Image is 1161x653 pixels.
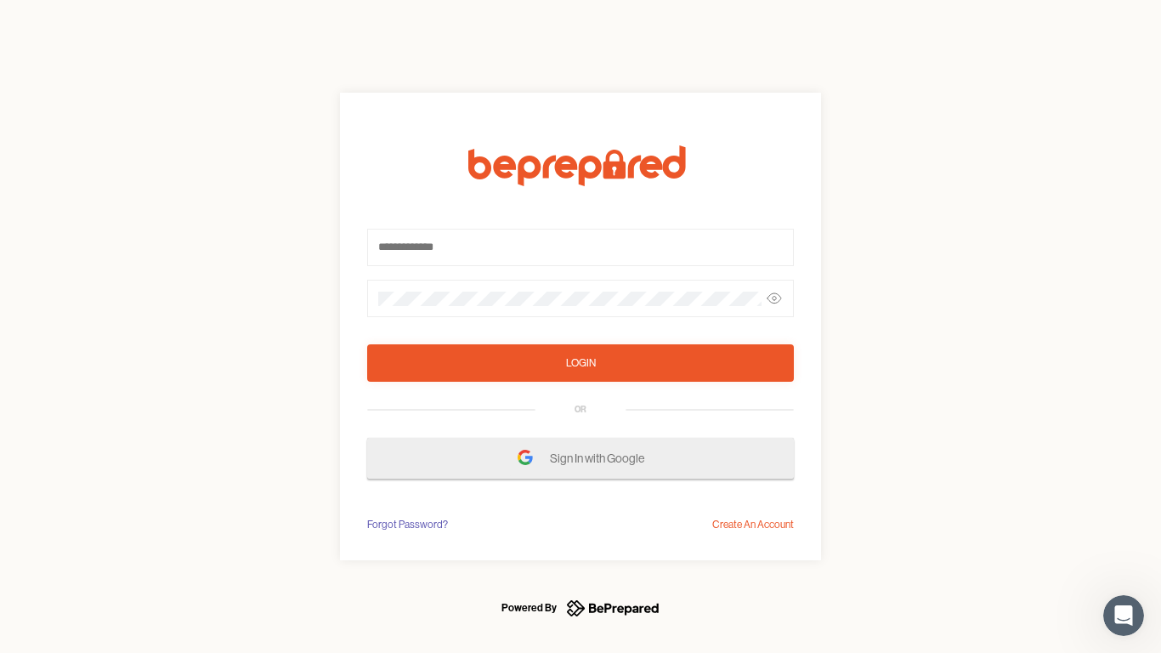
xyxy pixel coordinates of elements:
div: OR [575,403,586,417]
div: Create An Account [712,516,794,533]
iframe: Intercom live chat [1103,595,1144,636]
button: Login [367,344,794,382]
div: Login [566,355,596,372]
div: Powered By [501,598,557,618]
button: Sign In with Google [367,438,794,479]
span: Sign In with Google [550,443,653,474]
div: Forgot Password? [367,516,448,533]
